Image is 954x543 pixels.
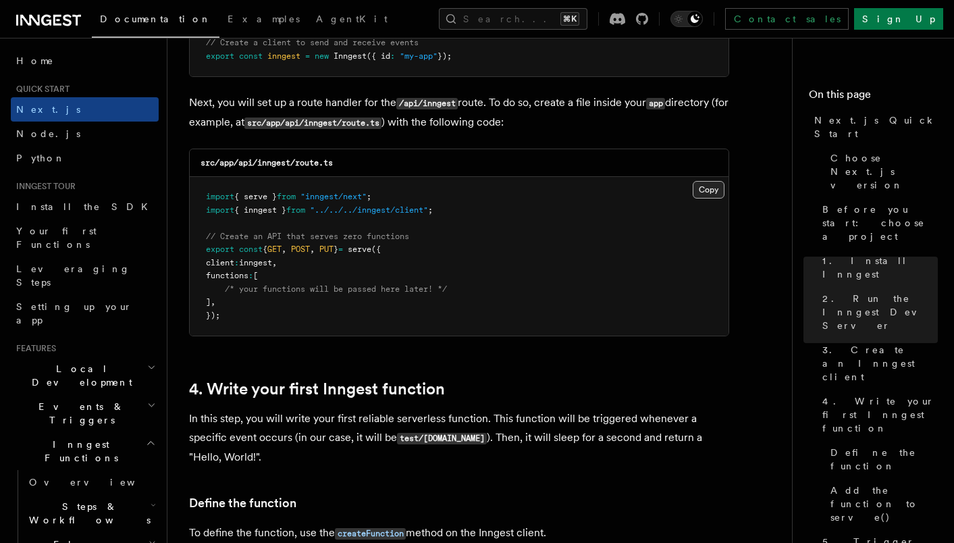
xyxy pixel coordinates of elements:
[16,201,156,212] span: Install the SDK
[16,128,80,139] span: Node.js
[396,98,458,109] code: /api/inngest
[206,205,234,215] span: import
[234,205,286,215] span: { inngest }
[11,343,56,354] span: Features
[316,14,388,24] span: AgentKit
[189,409,729,467] p: In this step, you will write your first reliable serverless function. This function will be trigg...
[817,197,938,249] a: Before you start: choose a project
[809,108,938,146] a: Next.js Quick Start
[400,51,438,61] span: "my-app"
[16,301,132,326] span: Setting up your app
[367,192,371,201] span: ;
[24,470,159,494] a: Overview
[253,271,258,280] span: [
[334,244,338,254] span: }
[225,284,447,294] span: /* your functions will be passed here later! */
[335,528,406,540] code: createFunction
[16,104,80,115] span: Next.js
[854,8,943,30] a: Sign Up
[428,205,433,215] span: ;
[100,14,211,24] span: Documentation
[560,12,579,26] kbd: ⌘K
[646,98,665,109] code: app
[24,494,159,532] button: Steps & Workflows
[817,389,938,440] a: 4. Write your first Inngest function
[817,286,938,338] a: 2. Run the Inngest Dev Server
[234,192,277,201] span: { serve }
[670,11,703,27] button: Toggle dark mode
[239,258,272,267] span: inngest
[16,226,97,250] span: Your first Functions
[390,51,395,61] span: :
[219,4,308,36] a: Examples
[310,205,428,215] span: "../../../inngest/client"
[11,432,159,470] button: Inngest Functions
[206,232,409,241] span: // Create an API that serves zero functions
[206,38,419,47] span: // Create a client to send and receive events
[29,477,168,488] span: Overview
[92,4,219,38] a: Documentation
[239,51,263,61] span: const
[11,294,159,332] a: Setting up your app
[308,4,396,36] a: AgentKit
[814,113,938,140] span: Next.js Quick Start
[189,380,445,398] a: 4. Write your first Inngest function
[206,258,234,267] span: client
[438,51,452,61] span: });
[693,181,724,199] button: Copy
[206,297,211,307] span: ]
[397,433,487,444] code: test/[DOMAIN_NAME]
[334,51,367,61] span: Inngest
[825,146,938,197] a: Choose Next.js version
[206,311,220,320] span: });
[206,271,248,280] span: functions
[300,192,367,201] span: "inngest/next"
[817,338,938,389] a: 3. Create an Inngest client
[189,93,729,132] p: Next, you will set up a route handler for the route. To do so, create a file inside your director...
[315,51,329,61] span: new
[11,357,159,394] button: Local Development
[11,84,70,95] span: Quick start
[367,51,390,61] span: ({ id
[244,118,381,129] code: src/app/api/inngest/route.ts
[11,257,159,294] a: Leveraging Steps
[822,394,938,435] span: 4. Write your first Inngest function
[282,244,286,254] span: ,
[11,400,147,427] span: Events & Triggers
[348,244,371,254] span: serve
[11,49,159,73] a: Home
[822,292,938,332] span: 2. Run the Inngest Dev Server
[206,244,234,254] span: export
[335,526,406,539] a: createFunction
[263,244,267,254] span: {
[206,51,234,61] span: export
[211,297,215,307] span: ,
[286,205,305,215] span: from
[267,244,282,254] span: GET
[825,478,938,529] a: Add the function to serve()
[830,151,938,192] span: Choose Next.js version
[338,244,343,254] span: =
[11,219,159,257] a: Your first Functions
[239,244,263,254] span: const
[11,438,146,465] span: Inngest Functions
[11,195,159,219] a: Install the SDK
[248,271,253,280] span: :
[809,86,938,108] h4: On this page
[277,192,296,201] span: from
[825,440,938,478] a: Define the function
[272,258,277,267] span: ,
[830,484,938,524] span: Add the function to serve()
[11,97,159,122] a: Next.js
[291,244,310,254] span: POST
[822,203,938,243] span: Before you start: choose a project
[11,146,159,170] a: Python
[305,51,310,61] span: =
[234,258,239,267] span: :
[830,446,938,473] span: Define the function
[725,8,849,30] a: Contact sales
[267,51,300,61] span: inngest
[310,244,315,254] span: ,
[189,494,296,513] a: Define the function
[11,362,147,389] span: Local Development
